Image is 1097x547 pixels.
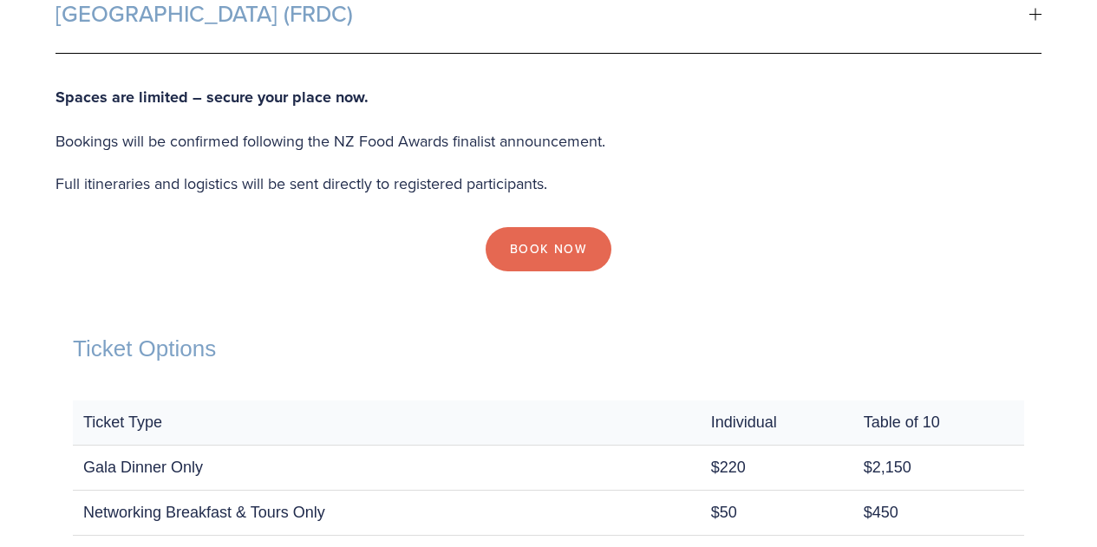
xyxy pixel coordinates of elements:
[73,491,701,536] td: Networking Breakfast & Tours Only
[73,400,701,446] th: Ticket Type
[853,400,1024,446] th: Table of 10
[701,491,853,536] td: $50
[56,86,369,108] strong: Spaces are limited – secure your place now.
[701,446,853,491] td: $220
[56,170,1041,198] p: Full itineraries and logistics will be sent directly to registered participants.
[853,446,1024,491] td: $2,150
[56,127,1041,155] p: Bookings will be confirmed following the NZ Food Awards finalist announcement.
[73,335,1024,362] h2: Ticket Options
[853,491,1024,536] td: $450
[486,227,611,272] a: Book Now
[56,1,1029,27] span: [GEOGRAPHIC_DATA] (FRDC)
[73,446,701,491] td: Gala Dinner Only
[701,400,853,446] th: Individual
